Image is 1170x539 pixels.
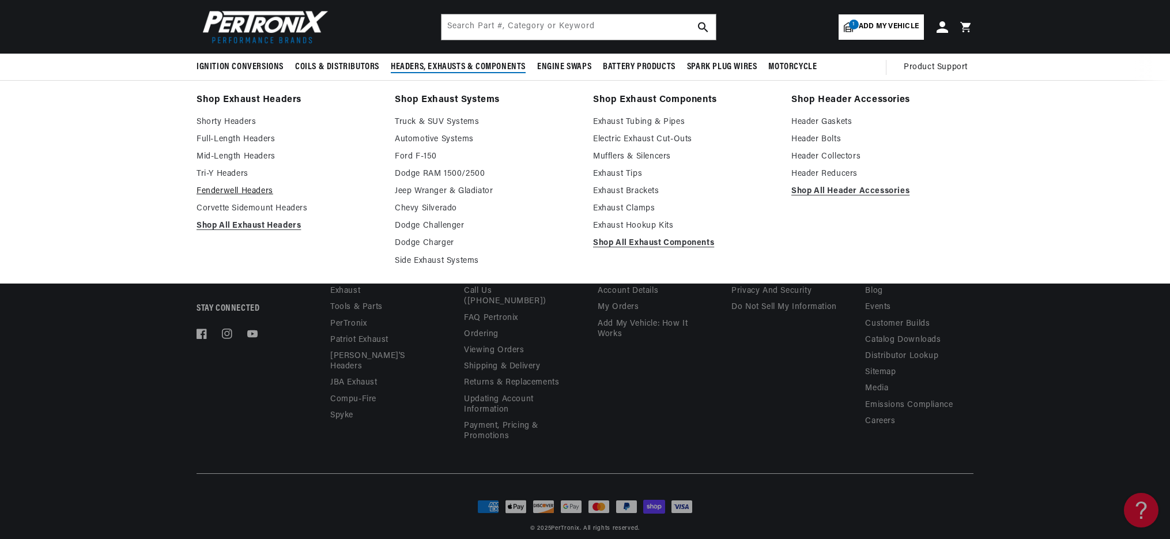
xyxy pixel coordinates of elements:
summary: Headers, Exhausts & Components [385,54,531,81]
a: Mufflers & Silencers [593,150,775,164]
a: Shop Exhaust Systems [395,92,577,108]
a: Account details [598,283,658,299]
a: Call Us ([PHONE_NUMBER]) [464,283,563,310]
span: Coils & Distributors [295,61,379,73]
a: Tri-Y Headers [197,167,379,181]
a: Do not sell my information [731,299,837,315]
a: [PERSON_NAME]'s Headers [330,348,429,375]
a: Dodge Charger [395,236,577,250]
span: Engine Swaps [537,61,591,73]
a: Header Gaskets [791,115,973,129]
span: Add my vehicle [859,21,919,32]
a: Exhaust Tubing & Pipes [593,115,775,129]
span: Motorcycle [768,61,817,73]
summary: Engine Swaps [531,54,597,81]
a: Shop All Exhaust Headers [197,219,379,233]
a: Updating Account Information [464,391,563,418]
a: Add My Vehicle: How It Works [598,316,705,342]
a: Tools & Parts [330,299,383,315]
a: Blog [865,283,882,299]
a: PerTronix [551,525,579,532]
a: 1Add my vehicle [839,14,924,40]
summary: Motorcycle [763,54,822,81]
a: JBA Exhaust [330,375,378,391]
a: Shorty Headers [197,115,379,129]
a: Chevy Silverado [395,202,577,216]
a: Exhaust Hookup Kits [593,219,775,233]
span: Headers, Exhausts & Components [391,61,526,73]
a: Patriot Exhaust [330,332,388,348]
summary: Ignition Conversions [197,54,289,81]
summary: Coils & Distributors [289,54,385,81]
span: Spark Plug Wires [687,61,757,73]
a: FAQ Pertronix [464,310,518,326]
a: Truck & SUV Systems [395,115,577,129]
span: Ignition Conversions [197,61,284,73]
small: All rights reserved. [583,525,640,532]
a: Shop All Header Accessories [791,184,973,198]
a: Shipping & Delivery [464,359,540,375]
a: Sitemap [865,364,896,380]
span: Battery Products [603,61,675,73]
a: Ordering [464,326,499,342]
a: Compu-Fire [330,391,376,408]
span: 1 [849,20,859,29]
a: Mid-Length Headers [197,150,379,164]
input: Search Part #, Category or Keyword [441,14,716,40]
a: Emissions compliance [865,397,953,413]
img: Pertronix [197,7,329,47]
a: Events [865,299,891,315]
a: Header Bolts [791,133,973,146]
a: Shop Header Accessories [791,92,973,108]
a: Customer Builds [865,316,930,332]
a: Automotive Systems [395,133,577,146]
p: Stay Connected [197,303,293,315]
a: Electric Exhaust Cut-Outs [593,133,775,146]
a: Viewing Orders [464,342,524,359]
a: Returns & Replacements [464,375,559,391]
a: Corvette Sidemount Headers [197,202,379,216]
a: Exhaust Tips [593,167,775,181]
a: Dodge RAM 1500/2500 [395,167,577,181]
a: Shop Exhaust Headers [197,92,379,108]
a: Payment, Pricing & Promotions [464,418,572,444]
button: search button [690,14,716,40]
a: PerTronix [330,316,367,332]
a: Exhaust [330,283,360,299]
a: Header Reducers [791,167,973,181]
a: Ford F-150 [395,150,577,164]
a: My orders [598,299,639,315]
a: Exhaust Clamps [593,202,775,216]
a: Careers [865,413,895,429]
a: Side Exhaust Systems [395,254,577,268]
a: Shop Exhaust Components [593,92,775,108]
summary: Product Support [904,54,973,81]
summary: Spark Plug Wires [681,54,763,81]
a: Header Collectors [791,150,973,164]
a: Shop All Exhaust Components [593,236,775,250]
a: Exhaust Brackets [593,184,775,198]
a: Spyke [330,408,353,424]
small: © 2025 . [530,525,581,532]
summary: Battery Products [597,54,681,81]
a: Dodge Challenger [395,219,577,233]
a: Catalog Downloads [865,332,941,348]
span: Product Support [904,61,968,74]
a: Distributor Lookup [865,348,938,364]
a: Fenderwell Headers [197,184,379,198]
a: Jeep Wranger & Gladiator [395,184,577,198]
a: Full-Length Headers [197,133,379,146]
a: Privacy and Security [731,283,812,299]
a: Media [865,380,888,397]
